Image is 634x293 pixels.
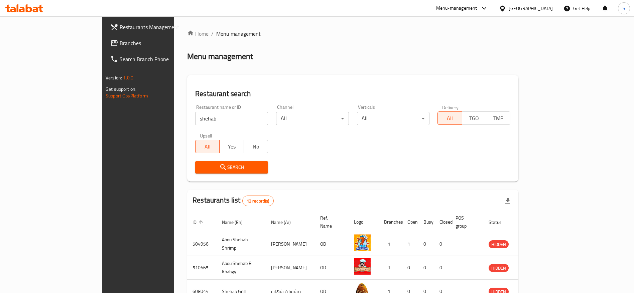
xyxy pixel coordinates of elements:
div: Export file [500,193,516,209]
div: All [357,112,430,125]
td: 0 [418,232,434,256]
label: Upsell [200,133,212,138]
span: Search Branch Phone [120,55,203,63]
span: Ref. Name [320,214,341,230]
a: Support.OpsPlatform [106,91,148,100]
span: Branches [120,39,203,47]
td: 0 [402,256,418,280]
div: All [276,112,349,125]
td: 0 [434,256,450,280]
span: No [247,142,265,152]
h2: Restaurants list [193,195,273,206]
td: 1 [402,232,418,256]
input: Search for restaurant name or ID.. [195,112,268,125]
a: Branches [105,35,208,51]
span: All [198,142,217,152]
span: S [623,5,625,12]
td: [PERSON_NAME] [266,256,315,280]
td: Abou Shehab El Kbabgy [217,256,266,280]
div: Menu-management [436,4,477,12]
div: Total records count [242,196,274,206]
span: ID [193,218,205,226]
td: 0 [418,256,434,280]
span: Restaurants Management [120,23,203,31]
th: Open [402,212,418,232]
a: Restaurants Management [105,19,208,35]
img: Abou Shehab El Kbabgy [354,258,371,275]
button: All [195,140,220,153]
span: 13 record(s) [243,198,273,204]
span: Get support on: [106,85,136,93]
th: Closed [434,212,450,232]
img: Abou Shehab Shrimp [354,234,371,251]
label: Delivery [442,105,459,109]
button: All [437,111,462,125]
button: Yes [219,140,244,153]
h2: Restaurant search [195,89,510,99]
nav: breadcrumb [187,30,518,38]
span: All [440,113,459,123]
a: Search Branch Phone [105,51,208,67]
span: Search [201,163,263,172]
button: No [244,140,268,153]
span: Status [489,218,510,226]
h2: Menu management [187,51,253,62]
button: TMP [486,111,510,125]
div: HIDDEN [489,264,509,272]
span: HIDDEN [489,264,509,272]
span: Version: [106,73,122,82]
span: Name (En) [222,218,251,226]
span: POS group [456,214,475,230]
li: / [211,30,214,38]
span: TGO [465,113,484,123]
button: Search [195,161,268,174]
th: Branches [379,212,402,232]
span: Name (Ar) [271,218,299,226]
th: Busy [418,212,434,232]
span: Menu management [216,30,261,38]
td: 0 [434,232,450,256]
td: 1 [379,232,402,256]
td: 1 [379,256,402,280]
td: OD [315,232,349,256]
td: Abou Shehab Shrimp [217,232,266,256]
td: [PERSON_NAME] [266,232,315,256]
div: [GEOGRAPHIC_DATA] [509,5,553,12]
span: Yes [222,142,241,152]
span: HIDDEN [489,241,509,248]
button: TGO [462,111,486,125]
th: Logo [349,212,379,232]
span: TMP [489,113,508,123]
span: 1.0.0 [123,73,133,82]
td: OD [315,256,349,280]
